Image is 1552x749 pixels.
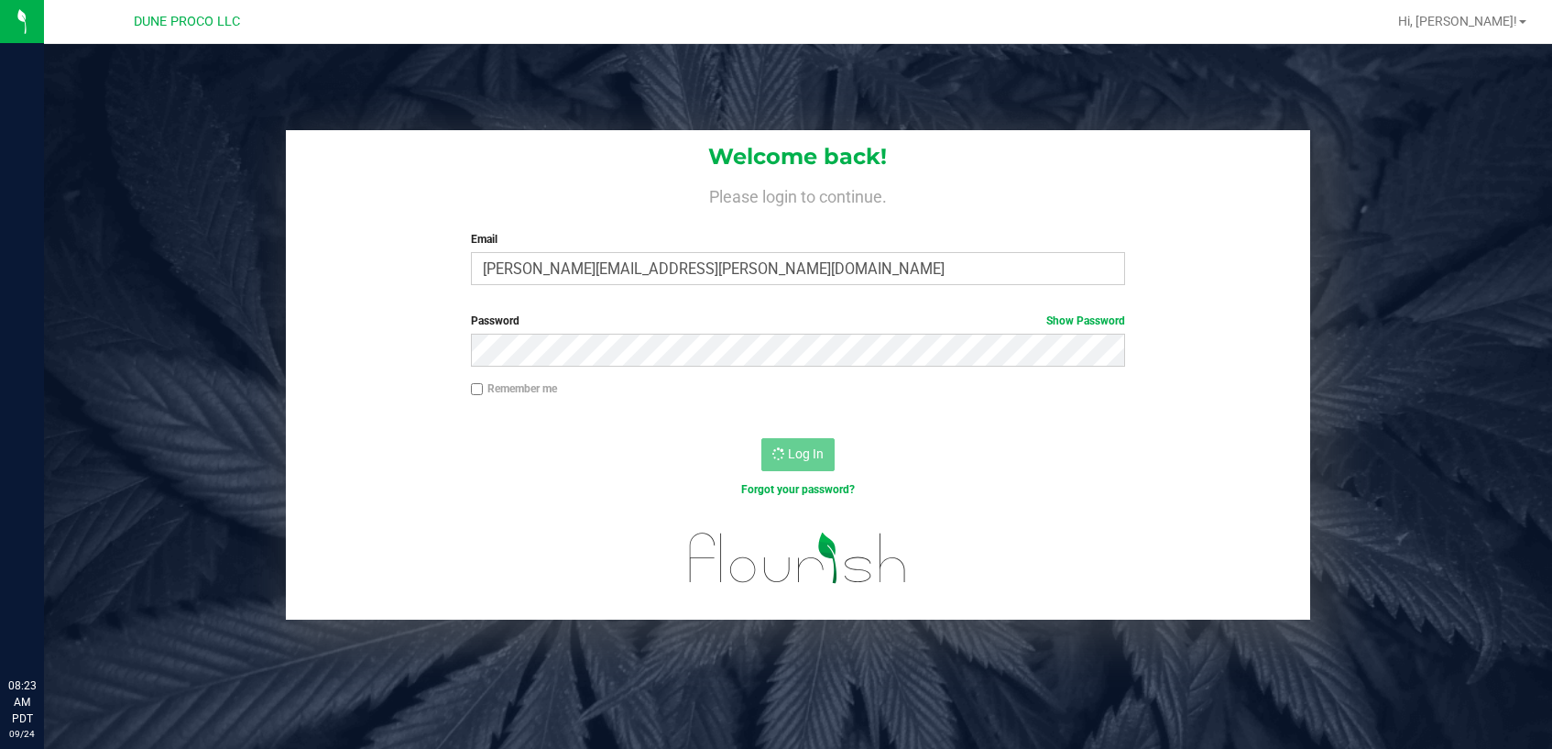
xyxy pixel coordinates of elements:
[134,14,240,29] span: DUNE PROCO LLC
[286,145,1309,169] h1: Welcome back!
[1398,14,1517,28] span: Hi, [PERSON_NAME]!
[1046,314,1125,327] a: Show Password
[8,677,36,727] p: 08:23 AM PDT
[471,383,484,396] input: Remember me
[286,183,1309,205] h4: Please login to continue.
[471,314,519,327] span: Password
[670,517,925,600] img: flourish_logo.svg
[741,483,855,496] a: Forgot your password?
[471,380,557,397] label: Remember me
[788,446,824,461] span: Log In
[8,727,36,741] p: 09/24
[761,438,835,471] button: Log In
[471,231,1126,248] label: Email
